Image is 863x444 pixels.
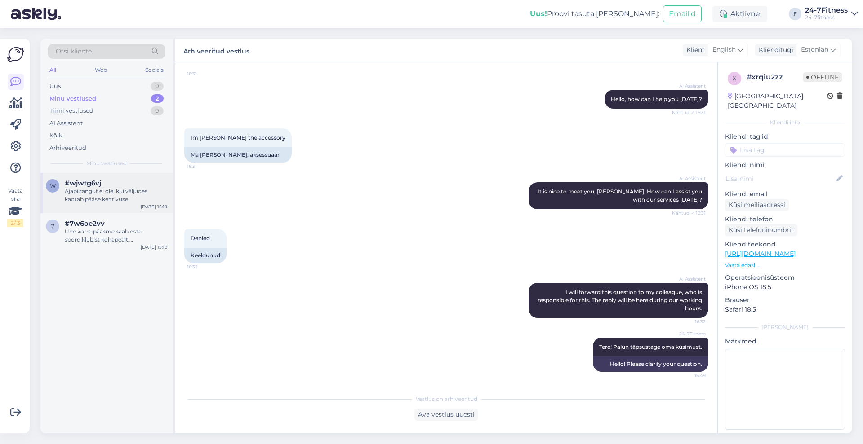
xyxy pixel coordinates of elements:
[49,119,83,128] div: AI Assistent
[151,82,164,91] div: 0
[191,134,285,141] span: Im [PERSON_NAME] the accessory
[65,187,167,203] div: Ajapiirangut ei ole, kui väljudes kaotab pääse kehtivuse
[51,223,54,229] span: 7
[56,47,92,56] span: Otsi kliente
[725,174,835,184] input: Lisa nimi
[143,64,165,76] div: Socials
[65,220,105,228] span: #7w6oe2vv
[184,248,227,263] div: Keeldunud
[803,72,842,82] span: Offline
[49,94,96,103] div: Minu vestlused
[712,45,736,55] span: English
[184,147,292,163] div: Ma [PERSON_NAME], aksessuaar
[725,282,845,292] p: iPhone OS 18.5
[725,305,845,314] p: Safari 18.5
[755,45,793,55] div: Klienditugi
[48,64,58,76] div: All
[805,7,858,21] a: 24-7Fitness24-7fitness
[663,5,702,22] button: Emailid
[416,395,477,403] span: Vestlus on arhiveeritud
[183,44,249,56] label: Arhiveeritud vestlus
[725,119,845,127] div: Kliendi info
[7,187,23,227] div: Vaata siia
[801,45,828,55] span: Estonian
[725,323,845,331] div: [PERSON_NAME]
[593,356,708,372] div: Hello! Please clarify your question.
[672,372,706,379] span: 16:49
[7,46,24,63] img: Askly Logo
[725,295,845,305] p: Brauser
[747,72,803,83] div: # xrqiu2zz
[65,228,167,244] div: Ühe korra pääsme saab osta spordiklubist kohapealt. Makseterminal on värava küljes ja tasuda saab...
[805,14,848,21] div: 24-7fitness
[725,160,845,170] p: Kliendi nimi
[187,163,221,170] span: 16:31
[805,7,848,14] div: 24-7Fitness
[187,264,221,270] span: 16:32
[725,215,845,224] p: Kliendi telefon
[187,70,221,77] span: 16:31
[789,8,801,20] div: F
[725,189,845,199] p: Kliendi email
[672,318,706,325] span: 16:32
[672,83,706,89] span: AI Assistent
[672,175,706,182] span: AI Assistent
[7,219,23,227] div: 2 / 3
[725,250,796,258] a: [URL][DOMAIN_NAME]
[538,289,703,312] span: I will forward this question to my colleague, who is responsible for this. The reply will be here...
[530,9,547,18] b: Uus!
[725,132,845,141] p: Kliendi tag'id
[141,203,167,210] div: [DATE] 15:19
[611,96,702,102] span: Hello, how can I help you [DATE]?
[733,75,736,82] span: x
[725,273,845,282] p: Operatsioonisüsteem
[725,261,845,269] p: Vaata edasi ...
[672,109,706,116] span: Nähtud ✓ 16:31
[49,144,86,153] div: Arhiveeritud
[49,131,62,140] div: Kõik
[712,6,767,22] div: Aktiivne
[672,330,706,337] span: 24-7Fitness
[599,343,702,350] span: Tere! Palun täpsustage oma küsimust.
[49,106,93,115] div: Tiimi vestlused
[672,276,706,282] span: AI Assistent
[683,45,705,55] div: Klient
[151,94,164,103] div: 2
[725,143,845,157] input: Lisa tag
[65,179,101,187] span: #wjwtg6vj
[191,235,210,242] span: Denied
[725,337,845,346] p: Märkmed
[672,210,706,216] span: Nähtud ✓ 16:31
[414,409,478,421] div: Ava vestlus uuesti
[50,182,56,189] span: w
[725,240,845,249] p: Klienditeekond
[151,106,164,115] div: 0
[141,244,167,251] div: [DATE] 15:18
[86,159,127,167] span: Minu vestlused
[538,188,703,203] span: It is nice to meet you, [PERSON_NAME]. How can I assist you with our services [DATE]?
[530,9,659,19] div: Proovi tasuta [PERSON_NAME]:
[728,92,827,110] div: [GEOGRAPHIC_DATA], [GEOGRAPHIC_DATA]
[49,82,61,91] div: Uus
[93,64,109,76] div: Web
[725,199,789,211] div: Küsi meiliaadressi
[725,224,797,236] div: Küsi telefoninumbrit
